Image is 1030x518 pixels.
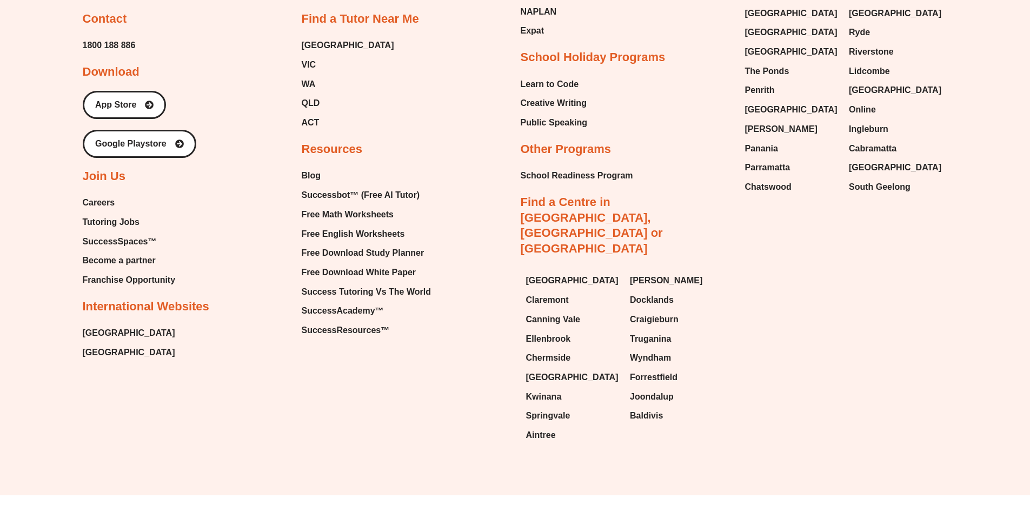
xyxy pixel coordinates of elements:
[630,311,723,328] a: Craigieburn
[83,130,196,158] a: Google Playstore
[521,95,588,111] a: Creative Writing
[521,23,544,39] span: Expat
[745,179,792,195] span: Chatswood
[849,5,941,22] span: [GEOGRAPHIC_DATA]
[302,322,390,338] span: SuccessResources™
[849,5,942,22] a: [GEOGRAPHIC_DATA]
[83,325,175,341] a: [GEOGRAPHIC_DATA]
[745,121,839,137] a: [PERSON_NAME]
[630,350,671,366] span: Wyndham
[630,408,663,424] span: Baldivis
[849,121,942,137] a: Ingleburn
[302,187,431,203] a: Successbot™ (Free AI Tutor)
[849,44,942,60] a: Riverstone
[526,311,620,328] a: Canning Vale
[83,234,176,250] a: SuccessSpaces™
[521,95,587,111] span: Creative Writing
[630,311,679,328] span: Craigieburn
[521,142,612,157] h2: Other Programs
[526,408,570,424] span: Springvale
[521,76,588,92] a: Learn to Code
[83,253,156,269] span: Become a partner
[521,76,579,92] span: Learn to Code
[521,4,557,20] span: NAPLAN
[521,195,663,255] a: Find a Centre in [GEOGRAPHIC_DATA], [GEOGRAPHIC_DATA] or [GEOGRAPHIC_DATA]
[745,160,839,176] a: Parramatta
[83,299,209,315] h2: International Websites
[526,350,571,366] span: Chermside
[83,195,176,211] a: Careers
[83,195,115,211] span: Careers
[526,408,620,424] a: Springvale
[526,331,571,347] span: Ellenbrook
[526,389,620,405] a: Kwinana
[83,11,127,27] h2: Contact
[302,226,431,242] a: Free English Worksheets
[302,245,424,261] span: Free Download Study Planner
[849,82,942,98] a: [GEOGRAPHIC_DATA]
[849,121,888,137] span: Ingleburn
[302,245,431,261] a: Free Download Study Planner
[526,369,619,386] span: [GEOGRAPHIC_DATA]
[526,427,556,443] span: Aintree
[630,273,723,289] a: [PERSON_NAME]
[745,160,790,176] span: Parramatta
[849,179,942,195] a: South Geelong
[302,303,384,319] span: SuccessAcademy™
[302,187,420,203] span: Successbot™ (Free AI Tutor)
[849,63,942,79] a: Lidcombe
[521,50,666,65] h2: School Holiday Programs
[849,141,942,157] a: Cabramatta
[83,64,139,80] h2: Download
[630,369,723,386] a: Forrestfield
[302,115,320,131] span: ACT
[745,82,839,98] a: Penrith
[630,273,702,289] span: [PERSON_NAME]
[302,57,394,73] a: VIC
[745,121,818,137] span: [PERSON_NAME]
[630,389,674,405] span: Joondalup
[849,160,942,176] a: [GEOGRAPHIC_DATA]
[302,37,394,54] span: [GEOGRAPHIC_DATA]
[630,292,674,308] span: Docklands
[302,168,431,184] a: Blog
[849,24,942,41] a: Ryde
[526,331,620,347] a: Ellenbrook
[526,389,562,405] span: Kwinana
[526,369,620,386] a: [GEOGRAPHIC_DATA]
[83,37,136,54] a: 1800 188 886
[745,141,778,157] span: Panania
[526,273,619,289] span: [GEOGRAPHIC_DATA]
[521,168,633,184] a: School Readiness Program
[745,63,789,79] span: The Ponds
[745,24,838,41] span: [GEOGRAPHIC_DATA]
[630,408,723,424] a: Baldivis
[849,102,942,118] a: Online
[745,5,838,22] span: [GEOGRAPHIC_DATA]
[526,292,620,308] a: Claremont
[302,76,394,92] a: WA
[745,141,839,157] a: Panania
[302,207,431,223] a: Free Math Worksheets
[83,344,175,361] a: [GEOGRAPHIC_DATA]
[630,292,723,308] a: Docklands
[526,273,620,289] a: [GEOGRAPHIC_DATA]
[630,350,723,366] a: Wyndham
[302,115,394,131] a: ACT
[521,115,588,131] a: Public Speaking
[83,272,176,288] a: Franchise Opportunity
[521,23,573,39] a: Expat
[745,44,838,60] span: [GEOGRAPHIC_DATA]
[526,292,569,308] span: Claremont
[526,311,580,328] span: Canning Vale
[745,5,839,22] a: [GEOGRAPHIC_DATA]
[95,140,167,148] span: Google Playstore
[630,389,723,405] a: Joondalup
[302,284,431,300] a: Success Tutoring Vs The World
[302,303,431,319] a: SuccessAcademy™
[745,24,839,41] a: [GEOGRAPHIC_DATA]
